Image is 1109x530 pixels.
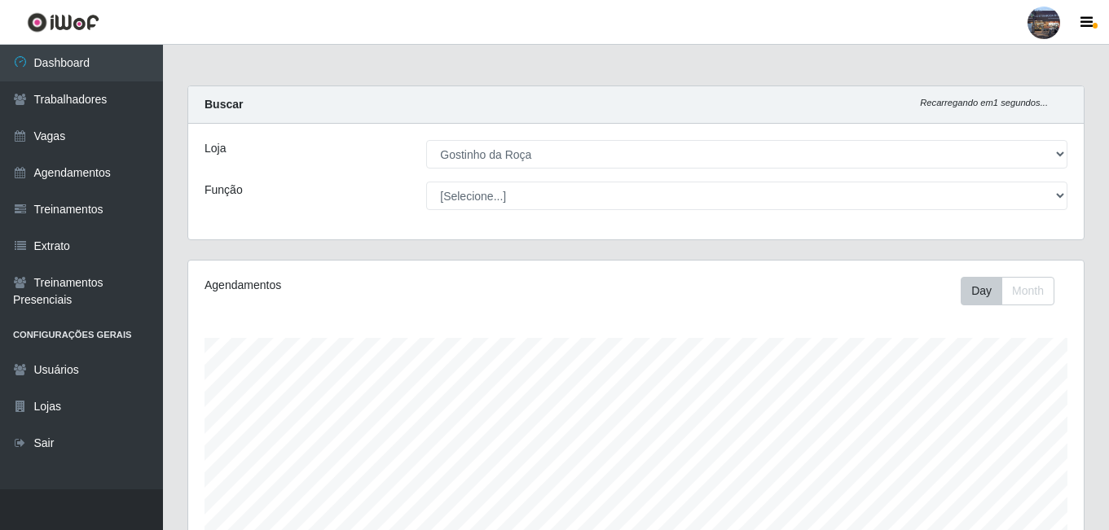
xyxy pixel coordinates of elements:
[1001,277,1054,305] button: Month
[920,98,1048,107] i: Recarregando em 1 segundos...
[27,12,99,33] img: CoreUI Logo
[205,277,550,294] div: Agendamentos
[205,140,226,157] label: Loja
[961,277,1002,305] button: Day
[961,277,1067,305] div: Toolbar with button groups
[961,277,1054,305] div: First group
[205,182,243,199] label: Função
[205,98,243,111] strong: Buscar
